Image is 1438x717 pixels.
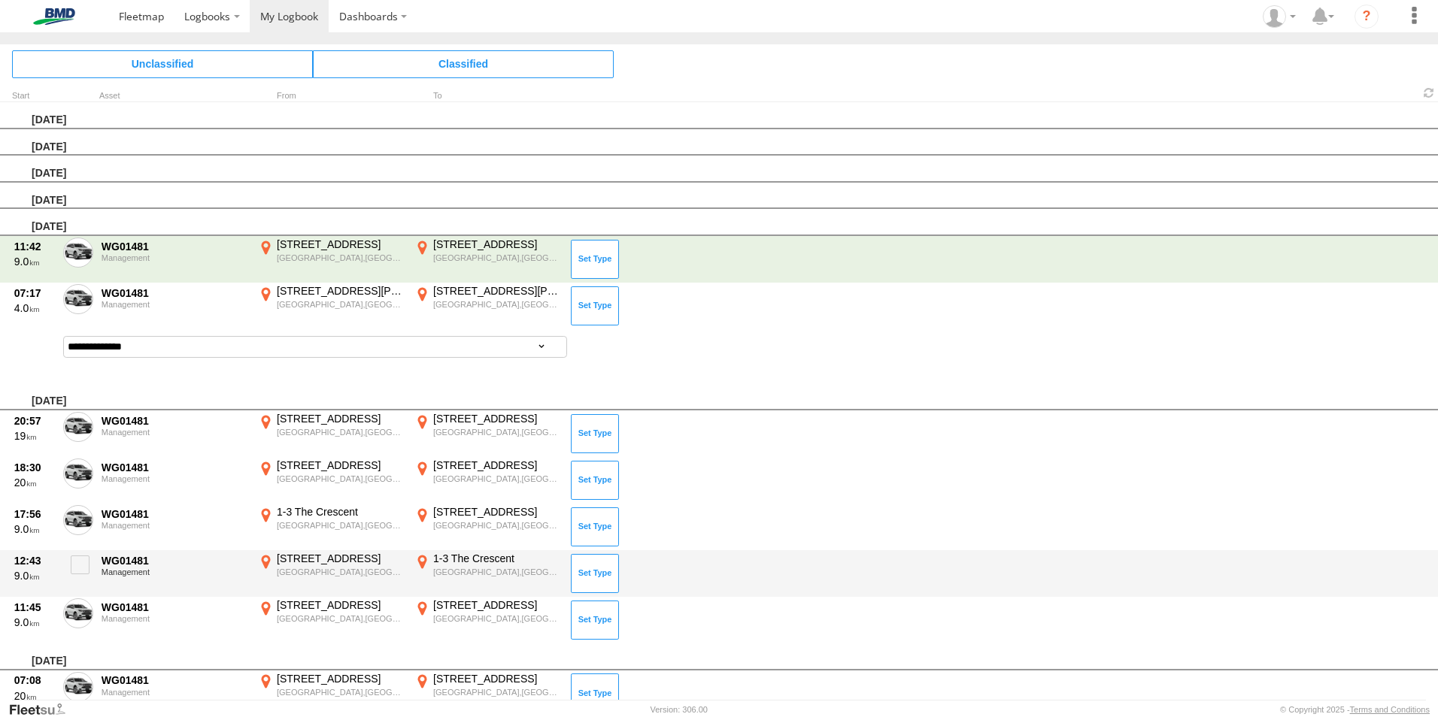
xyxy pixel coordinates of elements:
div: [STREET_ADDRESS] [277,237,404,251]
div: [GEOGRAPHIC_DATA],[GEOGRAPHIC_DATA] [277,473,404,484]
label: Click to View Event Location [412,672,563,715]
div: WG01481 [102,554,247,567]
label: Click to View Event Location [412,505,563,549]
div: [GEOGRAPHIC_DATA],[GEOGRAPHIC_DATA] [277,427,404,437]
button: Click to Set [571,601,619,640]
div: [STREET_ADDRESS] [433,237,560,251]
div: [GEOGRAPHIC_DATA],[GEOGRAPHIC_DATA] [277,687,404,697]
div: Management [102,521,247,530]
div: 4.0 [14,301,55,315]
label: Click to View Event Location [256,505,406,549]
div: [GEOGRAPHIC_DATA],[GEOGRAPHIC_DATA] [277,253,404,263]
div: [GEOGRAPHIC_DATA],[GEOGRAPHIC_DATA] [433,299,560,310]
label: Click to View Event Location [256,672,406,715]
a: Terms and Conditions [1350,705,1430,714]
div: 9.0 [14,522,55,536]
div: 11:45 [14,601,55,614]
div: [STREET_ADDRESS] [277,412,404,425]
img: bmd-logo.svg [15,8,93,25]
button: Click to Set [571,414,619,453]
span: Refresh [1420,86,1438,100]
div: [GEOGRAPHIC_DATA],[GEOGRAPHIC_DATA] [277,299,404,310]
div: Version: 306.00 [651,705,708,714]
div: [STREET_ADDRESS] [433,412,560,425]
div: [GEOGRAPHIC_DATA],[GEOGRAPHIC_DATA] [433,473,560,484]
div: [GEOGRAPHIC_DATA],[GEOGRAPHIC_DATA] [277,567,404,577]
div: WG01481 [102,673,247,687]
label: Click to View Event Location [256,598,406,642]
div: [GEOGRAPHIC_DATA],[GEOGRAPHIC_DATA] [277,613,404,624]
div: Click to Sort [12,92,57,100]
label: Click to View Event Location [412,458,563,502]
div: [GEOGRAPHIC_DATA],[GEOGRAPHIC_DATA] [433,613,560,624]
div: © Copyright 2025 - [1280,705,1430,714]
div: 9.0 [14,616,55,629]
div: 20 [14,689,55,703]
div: [STREET_ADDRESS] [433,505,560,519]
label: Click to View Event Location [412,412,563,455]
div: WG01481 [102,286,247,300]
div: 19 [14,429,55,443]
div: 1-3 The Crescent [277,505,404,519]
label: Click to View Event Location [412,552,563,595]
div: [STREET_ADDRESS] [277,672,404,685]
label: Click to View Event Location [412,237,563,281]
div: To [412,92,563,100]
label: Click to View Event Location [412,284,563,328]
div: From [256,92,406,100]
div: Management [102,614,247,623]
div: Asset [99,92,250,100]
div: WG01481 [102,461,247,474]
label: Click to View Event Location [256,412,406,455]
div: Emil Vranjes [1257,5,1301,28]
div: 9.0 [14,255,55,268]
div: 20:57 [14,414,55,428]
div: 1-3 The Crescent [433,552,560,565]
div: Management [102,428,247,437]
div: Management [102,688,247,697]
div: [GEOGRAPHIC_DATA],[GEOGRAPHIC_DATA] [433,427,560,437]
div: Management [102,474,247,483]
div: [STREET_ADDRESS][PERSON_NAME] [433,284,560,298]
div: WG01481 [102,240,247,253]
div: Management [102,300,247,309]
label: Click to View Event Location [256,552,406,595]
div: Management [102,253,247,262]
div: 12:43 [14,554,55,567]
button: Click to Set [571,507,619,546]
label: Click to View Event Location [256,237,406,281]
div: 18:30 [14,461,55,474]
label: Click to View Event Location [256,458,406,502]
button: Click to Set [571,673,619,712]
div: [STREET_ADDRESS] [277,458,404,472]
label: Click to View Event Location [256,284,406,328]
span: Click to view Classified Trips [313,50,614,77]
div: 07:08 [14,673,55,687]
div: WG01481 [102,414,247,428]
button: Click to Set [571,240,619,279]
div: WG01481 [102,601,247,614]
span: Click to view Unclassified Trips [12,50,313,77]
div: [STREET_ADDRESS] [277,552,404,565]
button: Click to Set [571,461,619,500]
div: [GEOGRAPHIC_DATA],[GEOGRAPHIC_DATA] [433,687,560,697]
div: [GEOGRAPHIC_DATA],[GEOGRAPHIC_DATA] [433,253,560,263]
div: [GEOGRAPHIC_DATA],[GEOGRAPHIC_DATA] [433,567,560,577]
div: 9.0 [14,569,55,582]
button: Click to Set [571,554,619,593]
button: Click to Set [571,286,619,325]
div: WG01481 [102,507,247,521]
div: [STREET_ADDRESS] [433,598,560,612]
div: [STREET_ADDRESS] [433,458,560,472]
div: [GEOGRAPHIC_DATA],[GEOGRAPHIC_DATA] [277,520,404,531]
div: [GEOGRAPHIC_DATA],[GEOGRAPHIC_DATA] [433,520,560,531]
a: Visit our Website [8,702,77,717]
div: [STREET_ADDRESS][PERSON_NAME] [277,284,404,298]
div: 07:17 [14,286,55,300]
div: 17:56 [14,507,55,521]
div: [STREET_ADDRESS] [433,672,560,685]
div: 11:42 [14,240,55,253]
div: Management [102,567,247,576]
div: [STREET_ADDRESS] [277,598,404,612]
label: Click to View Event Location [412,598,563,642]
